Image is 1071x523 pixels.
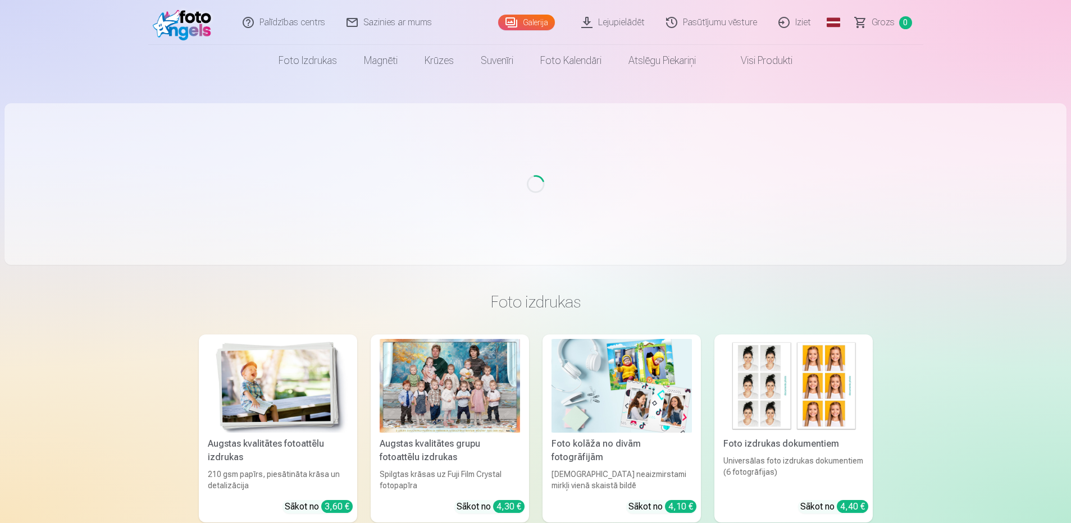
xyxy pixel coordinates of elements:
div: [DEMOGRAPHIC_DATA] neaizmirstami mirkļi vienā skaistā bildē [547,469,696,491]
a: Krūzes [411,45,467,76]
a: Augstas kvalitātes grupu fotoattēlu izdrukasSpilgtas krāsas uz Fuji Film Crystal fotopapīraSākot ... [371,334,529,522]
div: Sākot no [285,500,353,513]
a: Magnēti [350,45,411,76]
a: Foto izdrukas dokumentiemFoto izdrukas dokumentiemUniversālas foto izdrukas dokumentiem (6 fotogr... [714,334,873,522]
div: Sākot no [628,500,696,513]
a: Suvenīri [467,45,527,76]
span: Grozs [872,16,895,29]
div: Universālas foto izdrukas dokumentiem (6 fotogrāfijas) [719,455,868,491]
img: Augstas kvalitātes fotoattēlu izdrukas [208,339,348,433]
a: Atslēgu piekariņi [615,45,709,76]
div: Foto izdrukas dokumentiem [719,437,868,451]
img: /fa1 [153,4,217,40]
div: 4,10 € [665,500,696,513]
div: 4,30 € [493,500,525,513]
div: Sākot no [457,500,525,513]
div: Spilgtas krāsas uz Fuji Film Crystal fotopapīra [375,469,525,491]
div: 210 gsm papīrs, piesātināta krāsa un detalizācija [203,469,353,491]
div: Foto kolāža no divām fotogrāfijām [547,437,696,464]
a: Visi produkti [709,45,806,76]
a: Augstas kvalitātes fotoattēlu izdrukasAugstas kvalitātes fotoattēlu izdrukas210 gsm papīrs, piesā... [199,334,357,522]
div: Sākot no [800,500,868,513]
img: Foto izdrukas dokumentiem [723,339,864,433]
a: Foto kalendāri [527,45,615,76]
a: Foto izdrukas [265,45,350,76]
div: Augstas kvalitātes grupu fotoattēlu izdrukas [375,437,525,464]
div: Augstas kvalitātes fotoattēlu izdrukas [203,437,353,464]
div: 4,40 € [837,500,868,513]
div: 3,60 € [321,500,353,513]
span: 0 [899,16,912,29]
h3: Foto izdrukas [208,292,864,312]
a: Foto kolāža no divām fotogrāfijāmFoto kolāža no divām fotogrāfijām[DEMOGRAPHIC_DATA] neaizmirstam... [543,334,701,522]
img: Foto kolāža no divām fotogrāfijām [552,339,692,433]
a: Galerija [498,15,555,30]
